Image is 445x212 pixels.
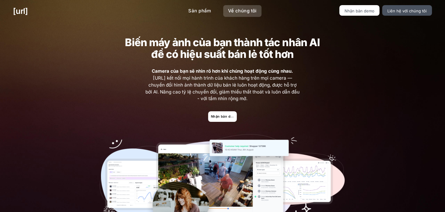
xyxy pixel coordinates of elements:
[382,5,432,16] a: Liên hệ với chúng tôi
[211,114,238,118] font: Nhận bản demo
[13,5,28,17] a: [URL]
[183,5,216,17] a: Sản phẩm
[223,5,262,17] a: Về chúng tôi
[13,6,28,16] font: [URL]
[152,68,293,74] font: Camera của bạn sẽ nhìn rõ hơn khi chúng hoạt động cùng nhau.
[387,8,427,13] font: Liên hệ với chúng tôi
[145,75,300,101] font: [URL] kết nối mọi hành trình của khách hàng trên mọi camera — chuyển đổi hình ảnh thành dữ liệu b...
[208,111,237,122] a: Nhận bản demo
[125,36,320,60] font: Biến máy ảnh của bạn thành tác nhân AI để có hiệu suất bán lẻ tốt hơn
[345,8,374,13] font: Nhận bản demo
[339,5,380,16] a: Nhận bản demo
[188,8,211,14] font: Sản phẩm
[228,8,257,14] font: Về chúng tôi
